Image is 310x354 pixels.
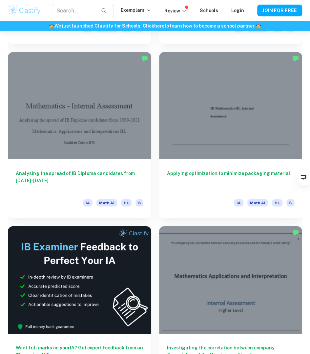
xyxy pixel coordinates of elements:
a: Applying optimization to minimize packaging materialIAMath AIHL5 [159,52,302,218]
h6: Analysing the spread of IB Diploma candidates from [DATE]-[DATE] [16,170,143,191]
h6: Applying optimization to minimize packaging material [167,170,295,191]
span: 🏫 [256,23,261,29]
p: Exemplars [121,7,151,14]
img: Clastify logo [8,4,41,17]
span: 6 [135,199,143,206]
span: HL [121,199,132,206]
a: Schools [200,8,218,13]
span: 5 [286,199,294,206]
span: IA [83,199,93,206]
a: Login [231,8,244,13]
span: IA [234,199,243,206]
span: Math AI [96,199,117,206]
p: Review [164,7,187,14]
img: Marked [141,55,148,62]
input: Search... [52,4,95,17]
span: HL [272,199,282,206]
a: here [154,23,164,29]
h6: We just launched Clastify for Schools. Click to learn how to become a school partner. [1,22,309,29]
span: Math AI [247,199,268,206]
a: Analysing the spread of IB Diploma candidates from [DATE]-[DATE]IAMath AIHL6 [8,52,151,218]
button: JOIN FOR FREE [257,5,302,16]
img: Marked [292,55,299,62]
img: Thumbnail [8,226,151,333]
img: Marked [292,229,299,236]
span: 🏫 [49,23,54,29]
button: Filter [297,170,310,184]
